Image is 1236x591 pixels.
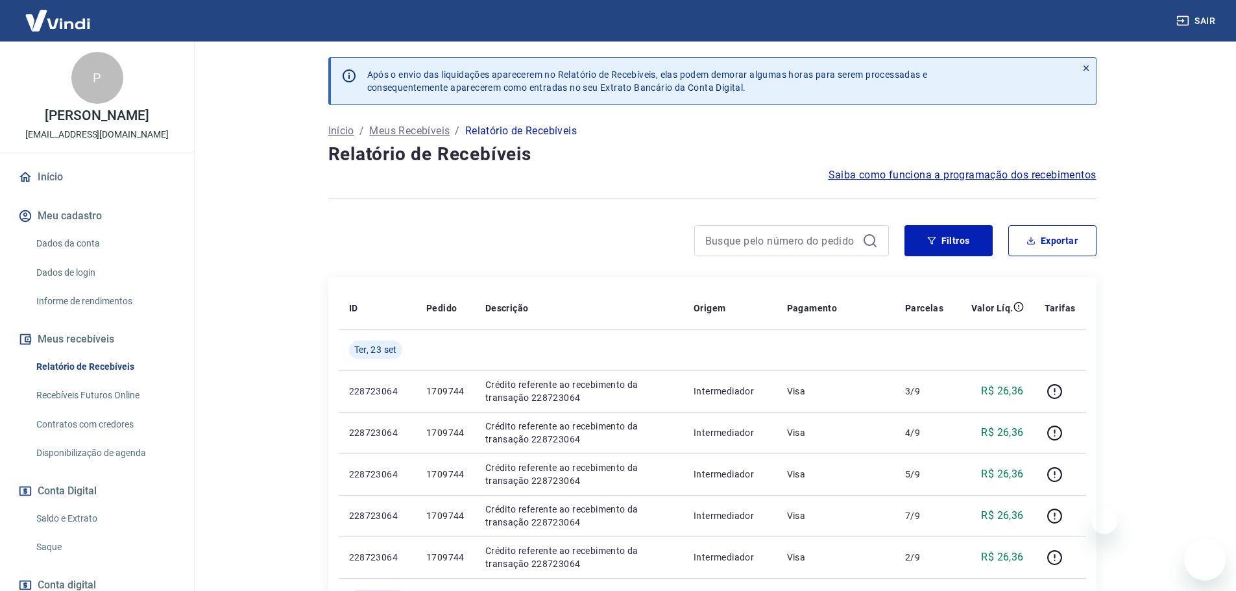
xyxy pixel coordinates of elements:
[694,468,766,481] p: Intermediador
[426,302,457,315] p: Pedido
[905,302,943,315] p: Parcelas
[16,1,100,40] img: Vindi
[981,425,1023,440] p: R$ 26,36
[31,505,178,532] a: Saldo e Extrato
[705,231,857,250] input: Busque pelo número do pedido
[485,544,673,570] p: Crédito referente ao recebimento da transação 228723064
[31,354,178,380] a: Relatório de Recebíveis
[981,466,1023,482] p: R$ 26,36
[1184,539,1226,581] iframe: Botão para abrir a janela de mensagens
[905,468,943,481] p: 5/9
[981,508,1023,524] p: R$ 26,36
[31,382,178,409] a: Recebíveis Futuros Online
[694,302,725,315] p: Origem
[426,468,465,481] p: 1709744
[426,385,465,398] p: 1709744
[349,509,406,522] p: 228723064
[904,225,993,256] button: Filtros
[31,288,178,315] a: Informe de rendimentos
[31,534,178,561] a: Saque
[905,385,943,398] p: 3/9
[694,426,766,439] p: Intermediador
[905,426,943,439] p: 4/9
[349,426,406,439] p: 228723064
[787,426,884,439] p: Visa
[455,123,459,139] p: /
[787,385,884,398] p: Visa
[16,202,178,230] button: Meu cadastro
[829,167,1097,183] a: Saiba como funciona a programação dos recebimentos
[905,551,943,564] p: 2/9
[485,461,673,487] p: Crédito referente ao recebimento da transação 228723064
[787,509,884,522] p: Visa
[465,123,577,139] p: Relatório de Recebíveis
[981,549,1023,565] p: R$ 26,36
[16,477,178,505] button: Conta Digital
[694,509,766,522] p: Intermediador
[349,385,406,398] p: 228723064
[1008,225,1097,256] button: Exportar
[71,52,123,104] div: P
[905,509,943,522] p: 7/9
[349,302,358,315] p: ID
[31,411,178,438] a: Contratos com credores
[354,343,397,356] span: Ter, 23 set
[359,123,364,139] p: /
[426,551,465,564] p: 1709744
[787,551,884,564] p: Visa
[25,128,169,141] p: [EMAIL_ADDRESS][DOMAIN_NAME]
[485,378,673,404] p: Crédito referente ao recebimento da transação 228723064
[971,302,1013,315] p: Valor Líq.
[349,468,406,481] p: 228723064
[485,503,673,529] p: Crédito referente ao recebimento da transação 228723064
[485,302,529,315] p: Descrição
[367,68,928,94] p: Após o envio das liquidações aparecerem no Relatório de Recebíveis, elas podem demorar algumas ho...
[349,551,406,564] p: 228723064
[981,383,1023,399] p: R$ 26,36
[31,259,178,286] a: Dados de login
[426,509,465,522] p: 1709744
[1174,9,1220,33] button: Sair
[16,325,178,354] button: Meus recebíveis
[328,141,1097,167] h4: Relatório de Recebíveis
[16,163,178,191] a: Início
[31,440,178,466] a: Disponibilização de agenda
[426,426,465,439] p: 1709744
[45,109,149,123] p: [PERSON_NAME]
[787,468,884,481] p: Visa
[328,123,354,139] a: Início
[31,230,178,257] a: Dados da conta
[369,123,450,139] a: Meus Recebíveis
[694,551,766,564] p: Intermediador
[1091,508,1117,534] iframe: Fechar mensagem
[1045,302,1076,315] p: Tarifas
[694,385,766,398] p: Intermediador
[787,302,838,315] p: Pagamento
[485,420,673,446] p: Crédito referente ao recebimento da transação 228723064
